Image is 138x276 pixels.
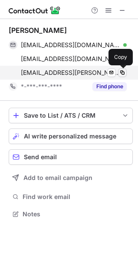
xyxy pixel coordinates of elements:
[24,112,118,119] div: Save to List / ATS / CRM
[9,108,133,123] button: save-profile-one-click
[24,154,57,160] span: Send email
[21,55,120,63] span: [EMAIL_ADDRESS][DOMAIN_NAME]
[21,41,120,49] span: [EMAIL_ADDRESS][DOMAIN_NAME]
[23,174,92,181] span: Add to email campaign
[9,149,133,165] button: Send email
[23,210,129,218] span: Notes
[92,82,127,91] button: Reveal Button
[9,170,133,186] button: Add to email campaign
[9,5,61,16] img: ContactOut v5.3.10
[21,69,120,77] span: [EMAIL_ADDRESS][PERSON_NAME][DOMAIN_NAME]
[9,26,67,35] div: [PERSON_NAME]
[24,133,116,140] span: AI write personalized message
[23,193,129,201] span: Find work email
[9,191,133,203] button: Find work email
[9,128,133,144] button: AI write personalized message
[9,208,133,220] button: Notes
